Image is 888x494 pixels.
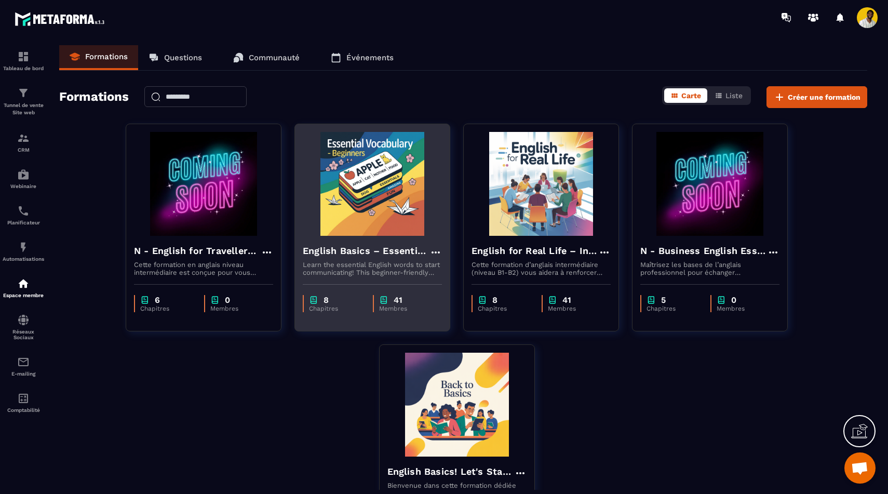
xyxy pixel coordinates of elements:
a: automationsautomationsAutomatisations [3,233,44,270]
button: Liste [708,88,749,103]
img: formation [17,132,30,144]
h4: English Basics – Essential Vocabulary for Beginners [303,244,429,258]
p: E-mailing [3,371,44,377]
a: emailemailE-mailing [3,348,44,384]
span: Liste [725,91,743,100]
p: Formations [85,52,128,61]
p: Communauté [249,53,300,62]
img: chapter [309,295,318,305]
p: Cette formation d’anglais intermédiaire (niveau B1-B2) vous aidera à renforcer votre grammaire, e... [472,261,611,276]
img: chapter [717,295,726,305]
p: Webinaire [3,183,44,189]
a: formationformationTableau de bord [3,43,44,79]
img: social-network [17,314,30,326]
h4: N - Business English Essentials – Communicate with Confidence [640,244,767,258]
p: 0 [225,295,230,305]
img: formation [17,50,30,63]
a: automationsautomationsEspace membre [3,270,44,306]
button: Carte [664,88,707,103]
img: formation-background [472,132,611,236]
img: formation-background [134,132,273,236]
img: accountant [17,392,30,405]
p: 5 [661,295,666,305]
a: Questions [138,45,212,70]
p: Membres [379,305,432,312]
p: Learn the essential English words to start communicating! This beginner-friendly course will help... [303,261,442,276]
span: Carte [681,91,701,100]
a: formation-backgroundN - Business English Essentials – Communicate with ConfidenceMaîtrisez les ba... [632,124,801,344]
p: Réseaux Sociaux [3,329,44,340]
p: Chapitres [647,305,700,312]
p: 8 [492,295,497,305]
button: Créer une formation [766,86,867,108]
p: CRM [3,147,44,153]
p: Automatisations [3,256,44,262]
a: accountantaccountantComptabilité [3,384,44,421]
img: chapter [379,295,388,305]
a: Événements [320,45,404,70]
a: schedulerschedulerPlanificateur [3,197,44,233]
img: email [17,356,30,368]
img: automations [17,241,30,253]
p: Événements [346,53,394,62]
a: Communauté [223,45,310,70]
p: Chapitres [140,305,194,312]
p: 8 [324,295,329,305]
img: chapter [210,295,220,305]
p: Membres [548,305,600,312]
p: 6 [155,295,160,305]
p: Tunnel de vente Site web [3,102,44,116]
p: 41 [562,295,571,305]
img: formation-background [640,132,779,236]
a: formationformationTunnel de vente Site web [3,79,44,124]
img: automations [17,277,30,290]
img: formation-background [303,132,442,236]
a: social-networksocial-networkRéseaux Sociaux [3,306,44,348]
p: Questions [164,53,202,62]
p: Planificateur [3,220,44,225]
a: formation-backgroundEnglish Basics – Essential Vocabulary for BeginnersLearn the essential Englis... [294,124,463,344]
img: formation-background [387,353,527,457]
h4: English for Real Life – Intermediate Level [472,244,598,258]
img: chapter [647,295,656,305]
img: chapter [548,295,557,305]
img: formation [17,87,30,99]
p: Membres [210,305,263,312]
img: scheduler [17,205,30,217]
p: Membres [717,305,769,312]
h4: N - English for Travellers – Intermediate Level [134,244,261,258]
a: automationsautomationsWebinaire [3,161,44,197]
h4: English Basics! Let's Start English. [387,464,514,479]
p: Chapitres [478,305,531,312]
a: formation-backgroundEnglish for Real Life – Intermediate LevelCette formation d’anglais intermédi... [463,124,632,344]
img: logo [15,9,108,29]
div: Ouvrir le chat [844,452,876,484]
img: automations [17,168,30,181]
a: formation-backgroundN - English for Travellers – Intermediate LevelCette formation en anglais niv... [126,124,294,344]
p: Espace membre [3,292,44,298]
p: Comptabilité [3,407,44,413]
img: chapter [478,295,487,305]
a: formationformationCRM [3,124,44,161]
p: Maîtrisez les bases de l’anglais professionnel pour échanger efficacement par e-mail, téléphone, ... [640,261,779,276]
p: Cette formation en anglais niveau intermédiaire est conçue pour vous rendre à l’aise à l’étranger... [134,261,273,276]
p: 41 [394,295,402,305]
p: 0 [731,295,736,305]
p: Chapitres [309,305,362,312]
h2: Formations [59,86,129,108]
span: Créer une formation [788,92,860,102]
img: chapter [140,295,150,305]
a: Formations [59,45,138,70]
p: Tableau de bord [3,65,44,71]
